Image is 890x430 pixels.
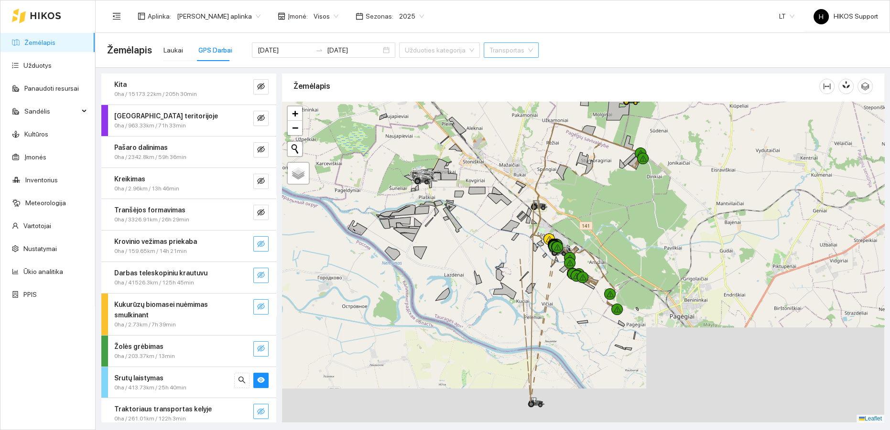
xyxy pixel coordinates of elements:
[114,206,185,214] strong: Tranšėjos formavimas
[238,376,246,385] span: search
[114,405,212,413] strong: Traktoriaus transportas kelyje
[257,146,265,155] span: eye-invisible
[112,12,121,21] span: menu-fold
[257,303,265,312] span: eye-invisible
[24,102,79,121] span: Sandėlis
[257,83,265,92] span: eye-invisible
[819,79,835,94] button: column-width
[288,106,302,121] a: Zoom in
[820,83,834,90] span: column-width
[257,408,265,417] span: eye-invisible
[198,45,232,55] div: GPS Darbai
[114,175,145,183] strong: Kreikimas
[257,240,265,249] span: eye-invisible
[107,42,152,58] span: Žemėlapis
[288,11,308,21] span: Įmonė :
[101,199,276,230] div: Tranšėjos formavimas0ha / 3326.91km / 26h 29mineye-invisible
[101,105,276,136] div: [GEOGRAPHIC_DATA] teritorijoje0ha / 963.33km / 71h 33mineye-invisible
[114,247,187,256] span: 0ha / 159.65km / 14h 21min
[24,84,79,92] a: Panaudoti resursai
[101,73,276,105] div: Kita0ha / 15173.22km / 205h 30mineye-invisible
[779,9,794,23] span: LT
[23,268,63,275] a: Ūkio analitika
[253,111,269,126] button: eye-invisible
[356,12,363,20] span: calendar
[253,142,269,157] button: eye-invisible
[101,336,276,367] div: Žolės grėbimas0ha / 203.37km / 13mineye-invisible
[253,79,269,94] button: eye-invisible
[148,11,171,21] span: Aplinka :
[25,199,66,207] a: Meteorologija
[253,268,269,283] button: eye-invisible
[114,144,168,151] strong: Pašaro dalinimas
[253,205,269,220] button: eye-invisible
[257,209,265,218] span: eye-invisible
[257,345,265,354] span: eye-invisible
[814,12,878,20] span: HIKOS Support
[114,153,186,162] span: 0ha / 2342.8km / 59h 36min
[819,9,824,24] span: H
[327,45,381,55] input: Pabaigos data
[114,352,175,361] span: 0ha / 203.37km / 13min
[258,45,312,55] input: Pradžios data
[138,12,145,20] span: layout
[114,269,207,277] strong: Darbas teleskopiniu krautuvu
[25,176,58,184] a: Inventorius
[114,81,127,88] strong: Kita
[177,9,260,23] span: Edgaro Sudeikio aplinka
[253,236,269,252] button: eye-invisible
[101,168,276,199] div: Kreikimas0ha / 2.96km / 13h 46mineye-invisible
[257,114,265,123] span: eye-invisible
[288,163,309,184] a: Layers
[24,130,48,138] a: Kultūros
[253,404,269,419] button: eye-invisible
[114,121,186,130] span: 0ha / 963.33km / 71h 33min
[114,414,186,423] span: 0ha / 261.01km / 122h 3min
[278,12,285,20] span: shop
[101,262,276,293] div: Darbas teleskopiniu krautuvu0ha / 41526.3km / 125h 45mineye-invisible
[23,245,57,252] a: Nustatymai
[257,177,265,186] span: eye-invisible
[315,46,323,54] span: swap-right
[257,376,265,385] span: eye
[114,383,186,392] span: 0ha / 413.73km / 25h 40min
[23,62,52,69] a: Užduotys
[114,112,218,120] strong: [GEOGRAPHIC_DATA] teritorijoje
[253,174,269,189] button: eye-invisible
[253,299,269,315] button: eye-invisible
[23,222,51,230] a: Vartotojai
[292,107,298,119] span: +
[293,73,819,100] div: Žemėlapis
[399,9,424,23] span: 2025
[114,90,197,99] span: 0ha / 15173.22km / 205h 30min
[101,294,276,335] div: Kukurūzų biomasei nuėmimas smulkinant0ha / 2.73km / 7h 39mineye-invisible
[114,184,179,193] span: 0ha / 2.96km / 13h 46min
[114,374,163,382] strong: Srutų laistymas
[257,271,265,280] span: eye-invisible
[114,238,197,245] strong: Krovinio vežimas priekaba
[234,373,250,388] button: search
[314,9,338,23] span: Visos
[163,45,183,55] div: Laukai
[101,398,276,429] div: Traktoriaus transportas kelyje0ha / 261.01km / 122h 3mineye-invisible
[114,320,176,329] span: 0ha / 2.73km / 7h 39min
[107,7,126,26] button: menu-fold
[101,367,276,398] div: Srutų laistymas0ha / 413.73km / 25h 40minsearcheye
[101,231,276,262] div: Krovinio vežimas priekaba0ha / 159.65km / 14h 21mineye-invisible
[114,278,194,287] span: 0ha / 41526.3km / 125h 45min
[114,215,189,224] span: 0ha / 3326.91km / 26h 29min
[253,341,269,357] button: eye-invisible
[288,142,302,156] button: Initiate a new search
[24,153,46,161] a: Įmonės
[24,39,55,46] a: Žemėlapis
[23,291,37,298] a: PPIS
[101,136,276,168] div: Pašaro dalinimas0ha / 2342.8km / 59h 36mineye-invisible
[253,373,269,388] button: eye
[114,301,208,319] strong: Kukurūzų biomasei nuėmimas smulkinant
[288,121,302,135] a: Zoom out
[292,122,298,134] span: −
[859,415,882,422] a: Leaflet
[114,343,163,350] strong: Žolės grėbimas
[315,46,323,54] span: to
[366,11,393,21] span: Sezonas :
